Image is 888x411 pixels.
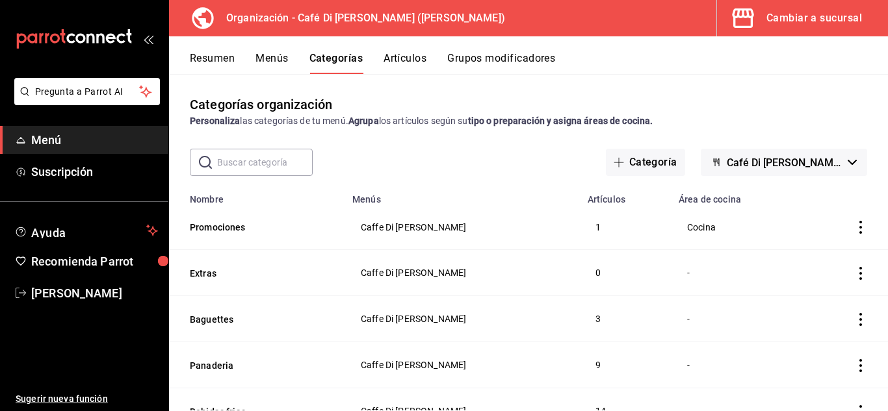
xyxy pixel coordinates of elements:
th: Nombre [169,186,345,205]
strong: Agrupa [348,116,379,126]
strong: tipo o preparación y asigna áreas de cocina. [468,116,653,126]
div: las categorías de tu menú. los artículos según su [190,114,867,128]
div: - [686,312,789,326]
span: Suscripción [31,163,158,181]
button: actions [854,359,867,372]
button: actions [854,313,867,326]
span: Pregunta a Parrot AI [35,85,140,99]
span: [PERSON_NAME] [31,284,158,302]
h3: Organización - Café Di [PERSON_NAME] ([PERSON_NAME]) [216,10,505,26]
strong: Personaliza [190,116,240,126]
td: 9 [580,342,671,388]
button: Resumen [190,52,235,74]
span: Menú [31,131,158,149]
button: Categoría [606,149,685,176]
input: Buscar categoría [217,149,313,175]
div: - [686,266,789,280]
button: Extras [190,267,320,280]
a: Pregunta a Parrot AI [9,94,160,108]
button: Baguettes [190,313,320,326]
div: - [686,358,789,372]
td: 1 [580,205,671,250]
button: Panaderia [190,359,320,372]
div: navigation tabs [190,52,888,74]
button: Menús [255,52,288,74]
span: Cocina [687,223,788,232]
button: Café Di [PERSON_NAME] - Borrador [701,149,867,176]
th: Artículos [580,186,671,205]
span: Café Di [PERSON_NAME] - Borrador [727,156,842,169]
div: Cambiar a sucursal [766,9,862,27]
td: 3 [580,296,671,342]
span: Ayuda [31,223,141,238]
button: open_drawer_menu [143,34,153,44]
button: actions [854,221,867,234]
button: Artículos [384,52,426,74]
th: Menús [345,186,580,205]
button: Grupos modificadores [447,52,555,74]
button: Categorías [309,52,363,74]
span: Caffe Di [PERSON_NAME] [361,268,564,277]
div: Categorías organización [190,95,332,114]
button: Pregunta a Parrot AI [14,78,160,105]
button: Promociones [190,221,320,234]
span: Caffe Di [PERSON_NAME] [361,314,564,323]
td: 0 [580,250,671,296]
span: Caffe Di [PERSON_NAME] [361,360,564,369]
button: actions [854,267,867,280]
span: Sugerir nueva función [16,392,158,406]
span: Caffe Di [PERSON_NAME] [361,223,564,232]
th: Área de cocina [671,186,804,205]
span: Recomienda Parrot [31,253,158,270]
